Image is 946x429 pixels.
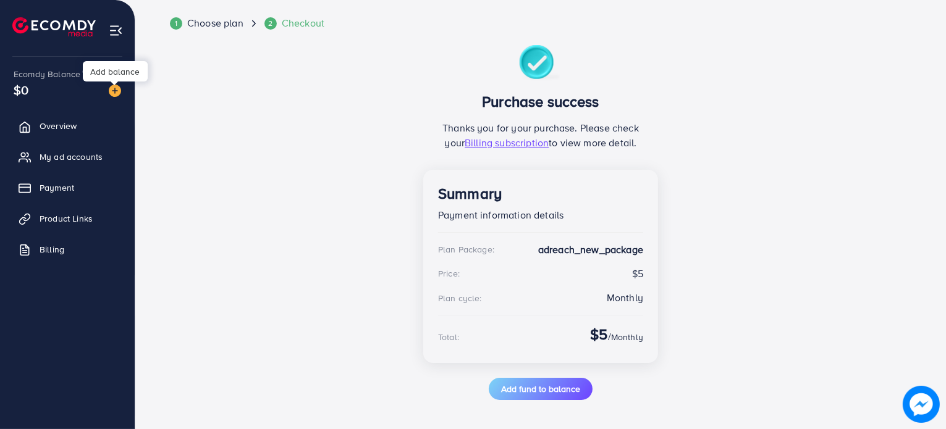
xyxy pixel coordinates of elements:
span: $0 [14,81,28,99]
img: logo [12,17,96,36]
span: Billing [40,243,64,256]
strong: adreach_new_package [538,243,643,257]
p: Thanks you for your purchase. Please check your to view more detail. [438,120,643,150]
h3: $5 [590,325,607,343]
span: Overview [40,120,77,132]
img: success [519,45,563,83]
img: image [903,386,940,423]
span: Monthly [611,331,643,343]
a: Product Links [9,206,125,231]
div: Plan Package: [438,243,494,256]
span: Add fund to balance [501,383,580,395]
a: Billing [9,237,125,262]
img: image [109,85,121,97]
span: Checkout [282,16,324,30]
span: Choose plan [187,16,243,30]
p: Payment information details [438,207,643,222]
button: Add fund to balance [489,378,593,400]
div: $5 [438,267,643,281]
h3: Summary [438,185,643,202]
a: Payment [9,175,125,200]
div: 1 [170,17,182,30]
div: Price: [438,267,460,280]
div: Plan cycle: [438,292,482,304]
span: Payment [40,181,74,194]
span: Ecomdy Balance [14,68,80,80]
span: My ad accounts [40,151,103,163]
a: My ad accounts [9,144,125,169]
img: menu [109,23,123,38]
div: Add balance [83,61,148,81]
div: Monthly [607,291,643,305]
div: / [590,325,643,348]
div: 2 [264,17,277,30]
a: Overview [9,114,125,138]
div: Total: [438,331,459,343]
span: Billing subscription [465,136,549,149]
h3: Purchase success [438,93,643,110]
span: Product Links [40,212,93,225]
